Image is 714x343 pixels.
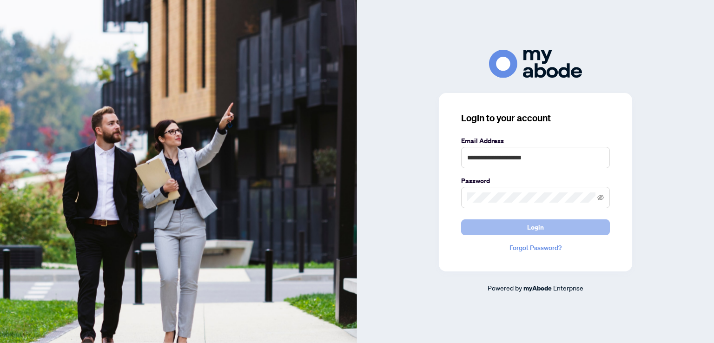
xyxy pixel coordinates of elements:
[461,136,610,146] label: Email Address
[461,243,610,253] a: Forgot Password?
[597,194,604,201] span: eye-invisible
[523,283,552,293] a: myAbode
[461,112,610,125] h3: Login to your account
[489,50,582,78] img: ma-logo
[461,176,610,186] label: Password
[527,220,544,235] span: Login
[488,284,522,292] span: Powered by
[553,284,583,292] span: Enterprise
[461,219,610,235] button: Login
